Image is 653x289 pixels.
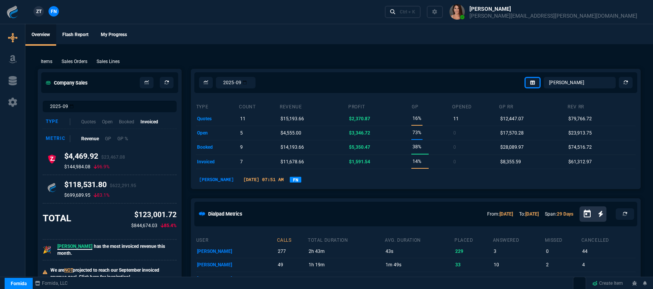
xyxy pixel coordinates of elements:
p: $3,346.72 [349,128,370,138]
a: Flash Report [56,24,95,46]
p: $11,678.66 [281,156,304,167]
p: [PERSON_NAME] [196,176,237,183]
p: Sales Orders [62,58,87,65]
p: 1m 49s [386,259,453,270]
th: GP [411,101,452,111]
th: Profit [348,101,411,111]
p: 7 [240,156,243,167]
a: [DATE] [499,211,513,217]
p: 96.9% [94,164,110,170]
th: placed [454,234,493,245]
p: 1h 19m [309,259,383,270]
td: quotes [196,111,239,126]
p: 5h 50m [309,273,383,284]
p: 0 [546,246,580,257]
p: [DATE] 07:51 AM [240,176,287,183]
p: 2 [546,259,580,270]
h3: TOTAL [43,213,71,224]
p: 4 [582,259,635,270]
span: $23,467.08 [101,154,125,160]
p: $23,913.75 [568,128,592,138]
p: GP [105,135,111,142]
th: calls [277,234,307,245]
p: 40 [278,273,306,284]
p: has the most invoiced revenue this month. [57,243,177,257]
p: To: [519,211,539,218]
p: 5 [240,128,243,138]
p: 19 [546,273,580,284]
p: $699,689.95 [64,192,90,198]
th: user [196,234,277,245]
span: [PERSON_NAME] [57,244,92,250]
a: msbcCompanyName [33,280,70,287]
div: Ctrl + K [400,9,415,15]
p: 16m 40s [386,273,453,284]
p: $2,370.87 [349,113,370,124]
p: $123,001.72 [131,209,177,221]
th: answered [493,234,545,245]
p: GP % [117,135,128,142]
th: missed [544,234,581,245]
p: Span: [545,211,573,218]
p: 14% [413,156,421,167]
p: 229 [455,246,491,257]
p: 43s [386,246,453,257]
p: $1,591.54 [349,156,370,167]
p: 38% [413,141,421,152]
button: Open calendar [583,208,598,219]
span: FN [51,8,57,15]
a: FN [290,177,301,183]
p: $12,447.07 [500,113,524,124]
span: ZT [36,8,42,15]
p: Booked [119,118,134,125]
p: 73% [413,127,421,138]
p: 44 [582,246,635,257]
p: $844,674.03 [131,222,157,229]
span: $622,291.95 [110,183,136,188]
p: 0 [582,273,635,284]
td: invoiced [196,154,239,169]
p: Quotes [81,118,96,125]
p: 9 [240,142,243,153]
p: $17,570.28 [500,128,524,138]
p: 0 [453,142,456,153]
h5: Company Sales [46,79,88,86]
a: My Progress [95,24,133,46]
p: 11 [453,113,459,124]
p: [PERSON_NAME] [197,273,275,284]
p: $61,312.97 [568,156,592,167]
p: $79,766.72 [568,113,592,124]
p: 85.4% [160,222,177,229]
th: type [196,101,239,111]
h4: $4,469.92 [64,151,125,164]
p: Items [41,58,52,65]
th: cancelled [581,234,636,245]
p: 33 [455,259,491,270]
p: Revenue [81,135,99,142]
h4: $118,531.80 [64,180,136,192]
p: 16% [413,113,421,124]
td: booked [196,140,239,154]
p: 🎉 [43,244,51,255]
p: Invoiced [140,118,158,125]
div: Metric [46,135,70,142]
p: 2h 43m [309,246,383,257]
th: GP RR [499,101,567,111]
th: opened [452,101,499,111]
div: Type [46,118,70,125]
p: We are projected to reach our September invoiced revenue goal. Click here for inspiration! [50,267,177,281]
h5: Dialpad Metrics [208,210,242,218]
a: [DATE] [525,211,539,217]
th: count [239,101,279,111]
th: revenue [279,101,348,111]
p: $14,193.66 [281,142,304,153]
p: From: [487,211,513,218]
p: 0 [453,128,456,138]
p: Open [102,118,113,125]
p: 277 [278,246,306,257]
p: $144,984.08 [64,164,90,170]
p: 0 [453,156,456,167]
a: Overview [25,24,56,46]
p: $28,089.97 [500,142,524,153]
p: 11 [240,113,246,124]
